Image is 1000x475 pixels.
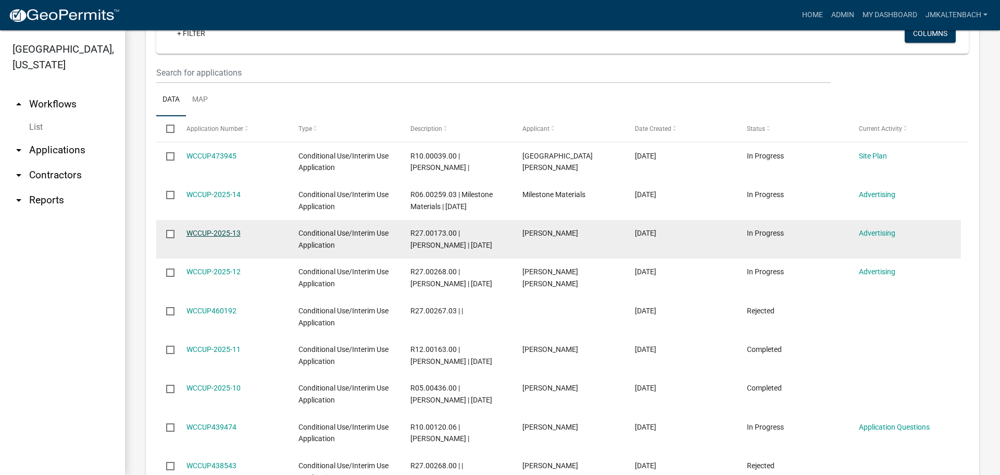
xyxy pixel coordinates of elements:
[635,229,656,237] span: 08/10/2025
[186,190,241,199] a: WCCUP-2025-14
[522,229,578,237] span: Brandon
[12,169,25,181] i: arrow_drop_down
[12,98,25,111] i: arrow_drop_up
[410,307,463,315] span: R27.00267.03 | |
[737,116,849,141] datatable-header-cell: Status
[635,267,656,276] span: 08/06/2025
[859,229,895,237] a: Advertising
[859,267,895,276] a: Advertising
[522,125,549,132] span: Applicant
[747,152,784,160] span: In Progress
[298,307,389,327] span: Conditional Use/Interim Use Application
[635,125,671,132] span: Date Created
[298,423,389,443] span: Conditional Use/Interim Use Application
[186,267,241,276] a: WCCUP-2025-12
[12,194,25,206] i: arrow_drop_down
[410,423,469,443] span: R10.00120.06 | WILLIAM HICKS |
[156,62,831,83] input: Search for applications
[747,125,765,132] span: Status
[522,423,578,431] span: WILLIAM HICKS JR
[169,24,214,43] a: + Filter
[410,152,469,172] span: R10.00039.00 | Nathan Hoffman |
[635,345,656,354] span: 07/21/2025
[747,267,784,276] span: In Progress
[156,83,186,117] a: Data
[186,461,236,470] a: WCCUP438543
[747,461,774,470] span: Rejected
[186,423,236,431] a: WCCUP439474
[298,384,389,404] span: Conditional Use/Interim Use Application
[186,384,241,392] a: WCCUP-2025-10
[410,461,463,470] span: R27.00268.00 | |
[410,190,493,211] span: R06.00259.03 | Milestone Materials | 08/20/2025
[522,461,578,470] span: Pedro Piquer
[401,116,512,141] datatable-header-cell: Description
[186,345,241,354] a: WCCUP-2025-11
[859,190,895,199] a: Advertising
[410,229,492,249] span: R27.00173.00 | Brandon Van Asten | 08/12/2025
[298,152,389,172] span: Conditional Use/Interim Use Application
[747,190,784,199] span: In Progress
[827,5,858,25] a: Admin
[186,229,241,237] a: WCCUP-2025-13
[635,423,656,431] span: 06/22/2025
[298,267,389,288] span: Conditional Use/Interim Use Application
[859,423,930,431] a: Application Questions
[289,116,401,141] datatable-header-cell: Type
[635,152,656,160] span: 09/04/2025
[858,5,921,25] a: My Dashboard
[156,116,176,141] datatable-header-cell: Select
[522,190,585,199] span: Milestone Materials
[635,384,656,392] span: 06/27/2025
[410,267,492,288] span: R27.00268.00 | Hunter Kapple | 08/07/2025
[298,345,389,366] span: Conditional Use/Interim Use Application
[747,384,782,392] span: Completed
[522,267,578,288] span: Adam Michael Dalton
[186,152,236,160] a: WCCUP473945
[186,125,243,132] span: Application Number
[12,144,25,156] i: arrow_drop_down
[186,307,236,315] a: WCCUP460192
[635,307,656,315] span: 08/06/2025
[186,83,214,117] a: Map
[747,307,774,315] span: Rejected
[859,152,887,160] a: Site Plan
[859,125,902,132] span: Current Activity
[624,116,736,141] datatable-header-cell: Date Created
[512,116,624,141] datatable-header-cell: Applicant
[298,190,389,211] span: Conditional Use/Interim Use Application
[522,384,578,392] span: Troy Baker
[298,229,389,249] span: Conditional Use/Interim Use Application
[905,24,956,43] button: Columns
[176,116,288,141] datatable-header-cell: Application Number
[921,5,992,25] a: jmkaltenbach
[635,190,656,199] span: 08/20/2025
[747,423,784,431] span: In Progress
[522,345,578,354] span: Daniel Wagner
[522,152,593,172] span: West Newton Colony
[298,125,312,132] span: Type
[410,125,442,132] span: Description
[798,5,827,25] a: Home
[747,345,782,354] span: Completed
[635,461,656,470] span: 06/19/2025
[849,116,961,141] datatable-header-cell: Current Activity
[410,345,492,366] span: R12.00163.00 | Daniel Wagner | 07/21/2025
[410,384,492,404] span: R05.00436.00 | Troy Baker | 06/27/2025
[747,229,784,237] span: In Progress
